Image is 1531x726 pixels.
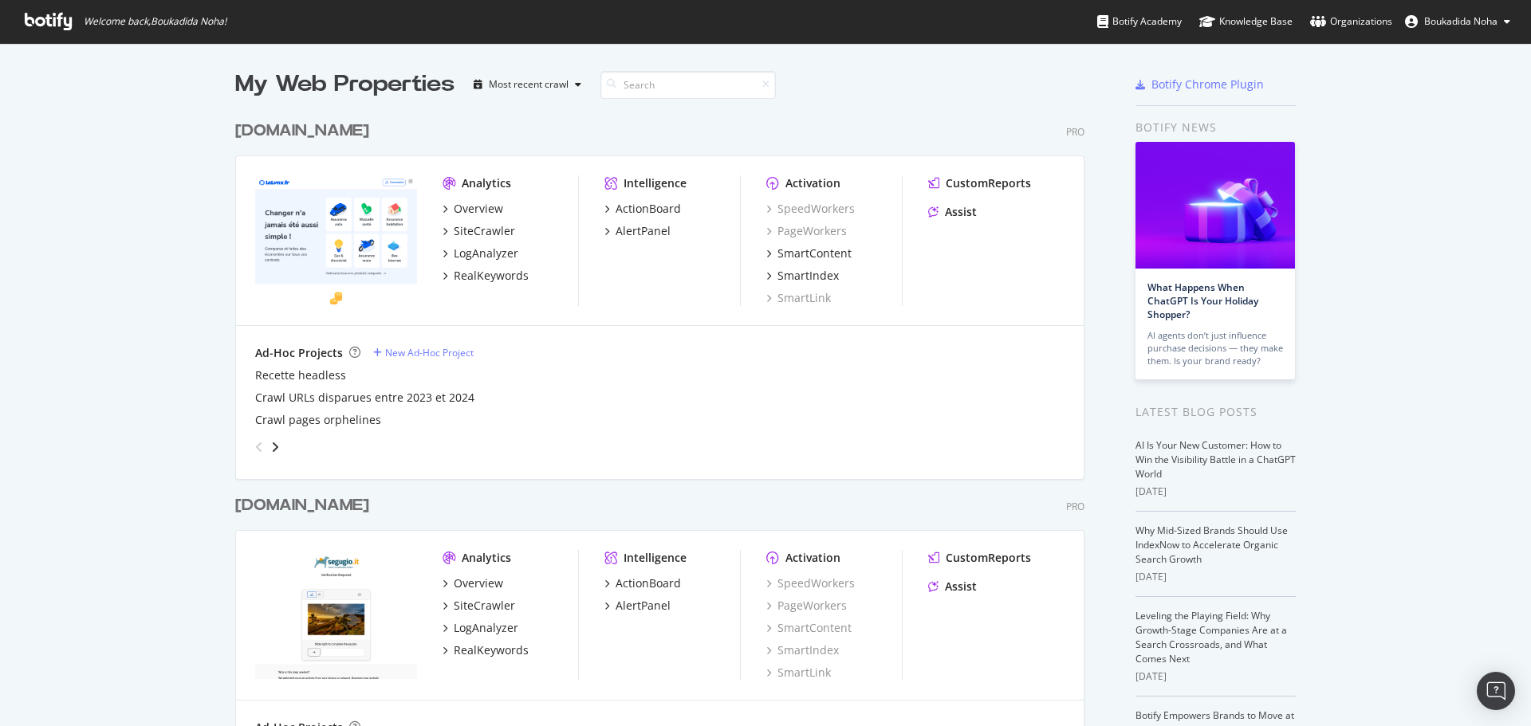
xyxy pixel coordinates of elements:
div: SmartContent [777,245,852,261]
div: AlertPanel [616,598,671,614]
a: What Happens When ChatGPT Is Your Holiday Shopper? [1147,281,1258,321]
div: CustomReports [946,550,1031,566]
a: SiteCrawler [443,598,515,614]
a: ActionBoard [604,201,681,217]
a: Leveling the Playing Field: Why Growth-Stage Companies Are at a Search Crossroads, and What Comes... [1135,609,1287,665]
a: New Ad-Hoc Project [373,346,474,359]
a: SmartLink [766,665,831,681]
div: Assist [945,579,977,595]
span: Welcome back, Boukadida Noha ! [84,15,226,28]
div: angle-right [270,439,281,455]
a: SpeedWorkers [766,201,855,217]
a: SmartContent [766,245,852,261]
div: Activation [785,175,840,191]
div: LogAnalyzer [454,245,518,261]
div: Pro [1066,500,1084,513]
a: Assist [928,579,977,595]
div: ActionBoard [616,201,681,217]
a: Botify Chrome Plugin [1135,77,1264,92]
div: SiteCrawler [454,223,515,239]
div: Analytics [462,175,511,191]
div: SiteCrawler [454,598,515,614]
a: Assist [928,204,977,220]
a: Overview [443,575,503,591]
div: Intelligence [624,550,687,566]
div: AI agents don’t just influence purchase decisions — they make them. Is your brand ready? [1147,329,1283,367]
a: PageWorkers [766,223,847,239]
a: RealKeywords [443,268,529,284]
img: What Happens When ChatGPT Is Your Holiday Shopper? [1135,142,1295,269]
a: SiteCrawler [443,223,515,239]
a: Overview [443,201,503,217]
a: ActionBoard [604,575,681,591]
a: SmartIndex [766,642,839,658]
a: [DOMAIN_NAME] [235,120,376,143]
div: LogAnalyzer [454,620,518,636]
div: angle-left [249,434,270,460]
span: Boukadida Noha [1424,14,1498,28]
a: Crawl URLs disparues entre 2023 et 2024 [255,390,474,406]
div: AlertPanel [616,223,671,239]
div: Knowledge Base [1199,14,1293,29]
div: Intelligence [624,175,687,191]
a: RealKeywords [443,642,529,658]
div: Overview [454,201,503,217]
div: RealKeywords [454,642,529,658]
div: Ad-Hoc Projects [255,345,343,361]
div: [DATE] [1135,570,1296,584]
div: Botify Chrome Plugin [1151,77,1264,92]
a: AI Is Your New Customer: How to Win the Visibility Battle in a ChatGPT World [1135,438,1296,481]
div: Botify news [1135,119,1296,136]
div: Assist [945,204,977,220]
div: Most recent crawl [489,80,569,89]
button: Most recent crawl [467,72,588,97]
a: SmartLink [766,290,831,306]
a: Why Mid-Sized Brands Should Use IndexNow to Accelerate Organic Search Growth [1135,524,1288,566]
a: CustomReports [928,550,1031,566]
img: lelynx.fr [255,175,417,304]
div: Overview [454,575,503,591]
div: Analytics [462,550,511,566]
div: Open Intercom Messenger [1477,672,1515,710]
a: CustomReports [928,175,1031,191]
div: [DATE] [1135,669,1296,684]
div: Organizations [1310,14,1392,29]
div: Pro [1066,125,1084,139]
a: AlertPanel [604,598,671,614]
div: [DOMAIN_NAME] [235,120,369,143]
a: Crawl pages orphelines [255,412,381,428]
div: Botify Academy [1097,14,1182,29]
a: SpeedWorkers [766,575,855,591]
a: LogAnalyzer [443,245,518,261]
a: LogAnalyzer [443,620,518,636]
div: RealKeywords [454,268,529,284]
button: Boukadida Noha [1392,9,1523,34]
div: ActionBoard [616,575,681,591]
a: [DOMAIN_NAME] [235,494,376,517]
a: PageWorkers [766,598,847,614]
a: SmartContent [766,620,852,636]
div: Latest Blog Posts [1135,403,1296,421]
div: New Ad-Hoc Project [385,346,474,359]
div: Activation [785,550,840,566]
div: [DATE] [1135,485,1296,499]
img: segugio.it [255,550,417,679]
a: SmartIndex [766,268,839,284]
div: My Web Properties [235,69,455,100]
div: SmartIndex [777,268,839,284]
div: [DOMAIN_NAME] [235,494,369,517]
a: AlertPanel [604,223,671,239]
div: CustomReports [946,175,1031,191]
a: Recette headless [255,367,346,383]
